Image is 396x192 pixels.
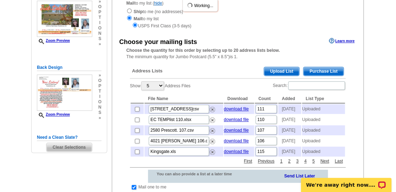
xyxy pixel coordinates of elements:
[302,136,345,146] td: Uploaded
[98,94,101,99] span: i
[210,127,215,132] a: Remove this list
[37,134,101,141] h5: Need a Clean Slate?
[37,39,70,43] a: Zoom Preview
[144,94,223,103] th: File Name
[98,83,101,89] span: p
[278,136,301,146] td: [DATE]
[224,138,249,143] a: download file
[119,37,197,47] div: Choose your mailing lists
[286,158,292,164] a: 2
[224,117,249,122] a: download file
[302,125,345,135] td: Uploaded
[303,67,343,76] span: Purchase List
[98,10,101,15] span: p
[302,104,345,114] td: Uploaded
[98,99,101,105] span: o
[210,139,215,144] img: delete.png
[224,106,249,111] a: download file
[46,143,92,152] span: Clear Selections
[112,47,363,60] div: The minimum quantity for Jumbo Postcard (5.5" x 8.5")is 1.
[319,158,331,164] a: Next
[98,20,101,26] span: i
[37,64,101,71] h5: Back Design
[98,26,101,31] span: o
[98,115,101,121] span: »
[333,158,345,164] a: Last
[278,158,284,164] a: 1
[224,128,249,133] a: download file
[210,128,215,133] img: delete.png
[126,48,280,53] strong: Choose the quantity for this order by selecting up to 20 address lists below.
[302,115,345,125] td: Uploaded
[98,105,101,110] span: n
[302,94,345,103] th: List Type
[138,183,167,191] td: Mail one to me
[278,147,301,157] td: [DATE]
[256,158,276,164] a: Previous
[210,148,215,153] a: Remove this list
[98,15,101,20] span: t
[302,147,345,157] td: Uploaded
[329,38,354,44] a: Learn more
[210,116,215,121] a: Remove this list
[98,36,101,42] span: s
[296,170,396,192] iframe: LiveChat chat widget
[210,149,215,155] img: delete.png
[242,158,254,164] a: First
[98,78,101,83] span: o
[302,158,308,164] a: 4
[210,107,215,112] img: delete.png
[295,158,301,164] a: 3
[98,31,101,36] span: n
[288,81,345,90] input: Search:
[210,117,215,123] img: delete.png
[278,104,301,114] td: [DATE]
[273,81,346,90] label: Search:
[224,94,254,103] th: Download
[284,172,315,179] a: Send List Later
[98,89,101,94] span: t
[154,1,162,6] a: hide
[37,1,92,37] img: small-thumb.jpg
[264,67,299,76] span: Upload List
[210,137,215,142] a: Remove this list
[126,8,349,29] div: to me (no addresses) to my list
[133,16,142,21] strong: Mail
[310,158,317,164] a: 5
[98,110,101,115] span: s
[278,125,301,135] td: [DATE]
[98,73,101,78] span: »
[148,170,251,178] div: You can also provide a list at a later time
[141,81,164,90] select: ShowAddress Files
[37,75,92,111] img: small-thumb.jpg
[278,115,301,125] td: [DATE]
[98,42,101,47] span: »
[37,113,70,116] a: Zoom Preview
[224,149,249,154] a: download file
[132,68,163,74] span: Address Lists
[126,1,134,6] strong: Mail
[130,81,191,91] label: Show Address Files
[133,9,143,14] strong: Ship
[255,94,277,103] th: Count
[187,2,193,8] img: loading...
[278,94,301,103] th: Added
[210,105,215,110] a: Remove this list
[126,22,349,29] div: USPS First Class (3-5 days)
[98,4,101,10] span: o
